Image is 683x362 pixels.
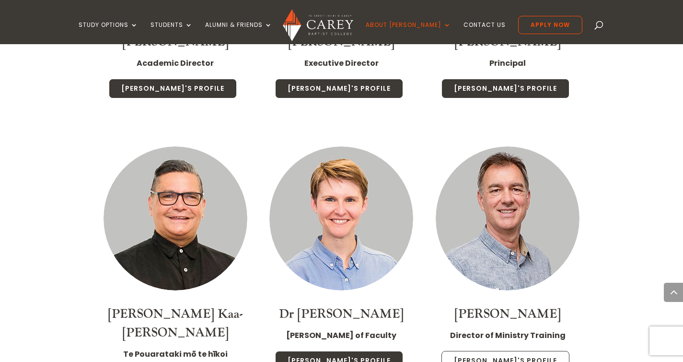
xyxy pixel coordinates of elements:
[275,79,403,99] a: [PERSON_NAME]'s Profile
[450,330,566,341] strong: Director of Ministry Training
[79,22,138,44] a: Study Options
[279,306,404,322] a: Dr [PERSON_NAME]
[366,22,451,44] a: About [PERSON_NAME]
[150,22,193,44] a: Students
[489,58,526,69] strong: Principal
[441,79,569,99] a: [PERSON_NAME]'s Profile
[205,22,272,44] a: Alumni & Friends
[283,9,353,41] img: Carey Baptist College
[104,146,247,290] img: Luke Kaa-Morgan_300x300
[269,146,413,290] img: Staff Thumbnail - Dr Christa McKirland
[518,16,582,34] a: Apply Now
[123,349,228,360] strong: Te Pouarataki mō te hīkoi
[304,58,379,69] strong: Executive Director
[454,306,561,322] a: [PERSON_NAME]
[109,79,237,99] a: [PERSON_NAME]'s Profile
[286,330,396,341] strong: [PERSON_NAME] of Faculty
[137,58,214,69] strong: Academic Director
[108,306,243,341] a: [PERSON_NAME] Kaa-[PERSON_NAME]
[436,146,579,290] img: Staff Thumbnail - Jonny Weir
[463,22,506,44] a: Contact Us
